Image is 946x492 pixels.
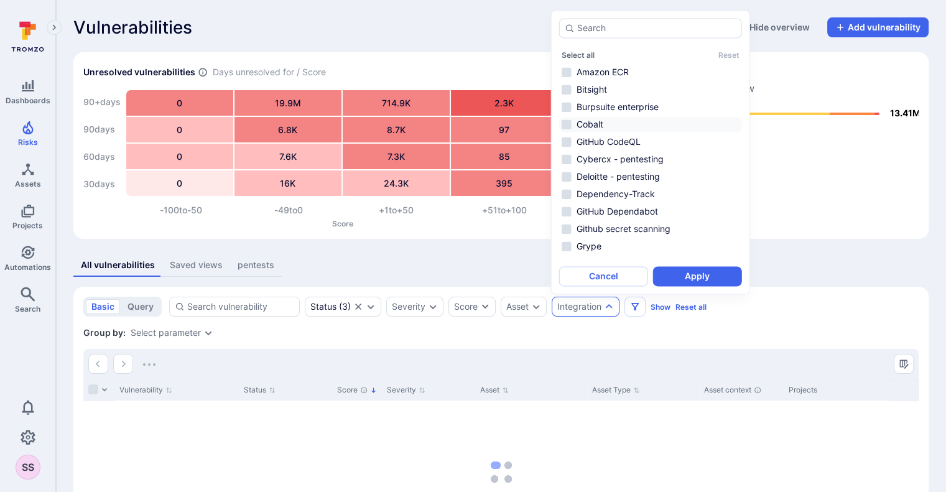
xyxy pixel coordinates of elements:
[119,385,172,395] button: Sort by Vulnerability
[827,17,929,37] button: Add vulnerability
[126,144,233,169] div: 0
[6,96,50,105] span: Dashboards
[234,204,342,216] div: -49 to 0
[559,266,648,286] button: Cancel
[588,100,919,229] svg: Top integrations by vulnerabilities bar
[310,302,351,312] div: ( 3 )
[73,254,929,277] div: assets tabs
[894,354,914,374] button: Manage columns
[789,384,946,396] div: Projects
[4,262,51,272] span: Automations
[559,134,742,149] li: GitHub CodeQL
[198,66,208,79] span: Number of vulnerabilities in status ‘Open’ ‘Triaged’ and ‘In process’ divided by score and scanne...
[343,170,450,196] div: 24.3K
[559,239,742,254] li: Grype
[559,117,742,132] li: Cobalt
[126,117,233,142] div: 0
[480,385,509,395] button: Sort by Asset
[604,302,614,312] button: Expand dropdown
[360,386,368,394] div: The vulnerability score is based on the parameters defined in the settings
[234,144,341,169] div: 7.6K
[47,20,62,35] button: Expand navigation menu
[675,302,707,312] button: Reset all
[83,90,121,114] div: 90+ days
[113,354,133,374] button: Go to the next page
[531,302,541,312] button: Expand dropdown
[16,455,40,480] div: Sooraj Sudevan
[143,363,155,366] img: Loading...
[454,300,478,313] div: Score
[557,302,601,312] button: Integration
[353,302,363,312] button: Clear selection
[83,327,126,339] span: Group by:
[15,304,40,313] span: Search
[428,302,438,312] button: Expand dropdown
[83,66,195,78] h2: Unresolved vulnerabilities
[890,108,920,118] text: 13.41M
[559,82,742,97] li: Bitsight
[88,354,108,374] button: Go to the previous page
[131,328,213,338] div: grouping parameters
[448,297,496,317] button: Score
[392,302,425,312] button: Severity
[310,302,351,312] button: Status(3)
[244,385,276,395] button: Sort by Status
[451,144,558,169] div: 85
[88,384,98,394] span: Select all rows
[343,144,450,169] div: 7.3K
[187,300,294,313] input: Search vulnerability
[203,328,213,338] button: Expand dropdown
[578,52,929,239] div: Top integrations by vulnerabilities
[126,90,233,116] div: 0
[559,169,742,184] li: Deloitte - pentesting
[16,455,40,480] button: SS
[18,137,38,147] span: Risks
[234,170,341,196] div: 16K
[559,204,742,219] li: GitHub Dependabot
[559,256,742,271] li: JSON API
[127,219,558,228] p: Score
[12,221,43,230] span: Projects
[450,204,558,216] div: +51 to +100
[86,299,120,314] button: basic
[126,170,233,196] div: 0
[366,302,376,312] button: Expand dropdown
[127,204,234,216] div: -100 to -50
[73,17,192,37] span: Vulnerabilities
[83,144,121,169] div: 60 days
[131,328,201,338] button: Select parameter
[337,385,377,395] button: Sort by Score
[343,204,450,216] div: +1 to +50
[343,117,450,142] div: 8.7K
[577,22,736,34] input: Search
[651,302,670,312] button: Show
[83,117,121,142] div: 90 days
[562,50,595,60] button: Select all
[653,266,742,286] button: Apply
[559,65,742,80] li: Amazon ECR
[559,100,742,114] li: Burpsuite enterprise
[506,302,529,312] button: Asset
[559,221,742,236] li: Github secret scanning
[343,90,450,116] div: 714.9K
[213,66,326,79] span: Days unresolved for / Score
[624,297,646,317] button: Filters
[238,259,274,271] div: pentests
[451,117,558,142] div: 97
[754,386,761,394] div: Automatically discovered context associated with the asset
[559,152,742,167] li: Cybercx - pentesting
[451,90,558,116] div: 2.3K
[704,384,779,396] div: Asset context
[234,90,341,116] div: 19.9M
[370,384,377,397] p: Sorted by: Highest first
[387,385,425,395] button: Sort by Severity
[83,172,121,197] div: 30 days
[81,259,155,271] div: All vulnerabilities
[718,50,740,60] button: Reset
[310,302,336,312] div: Status
[559,18,742,286] div: autocomplete options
